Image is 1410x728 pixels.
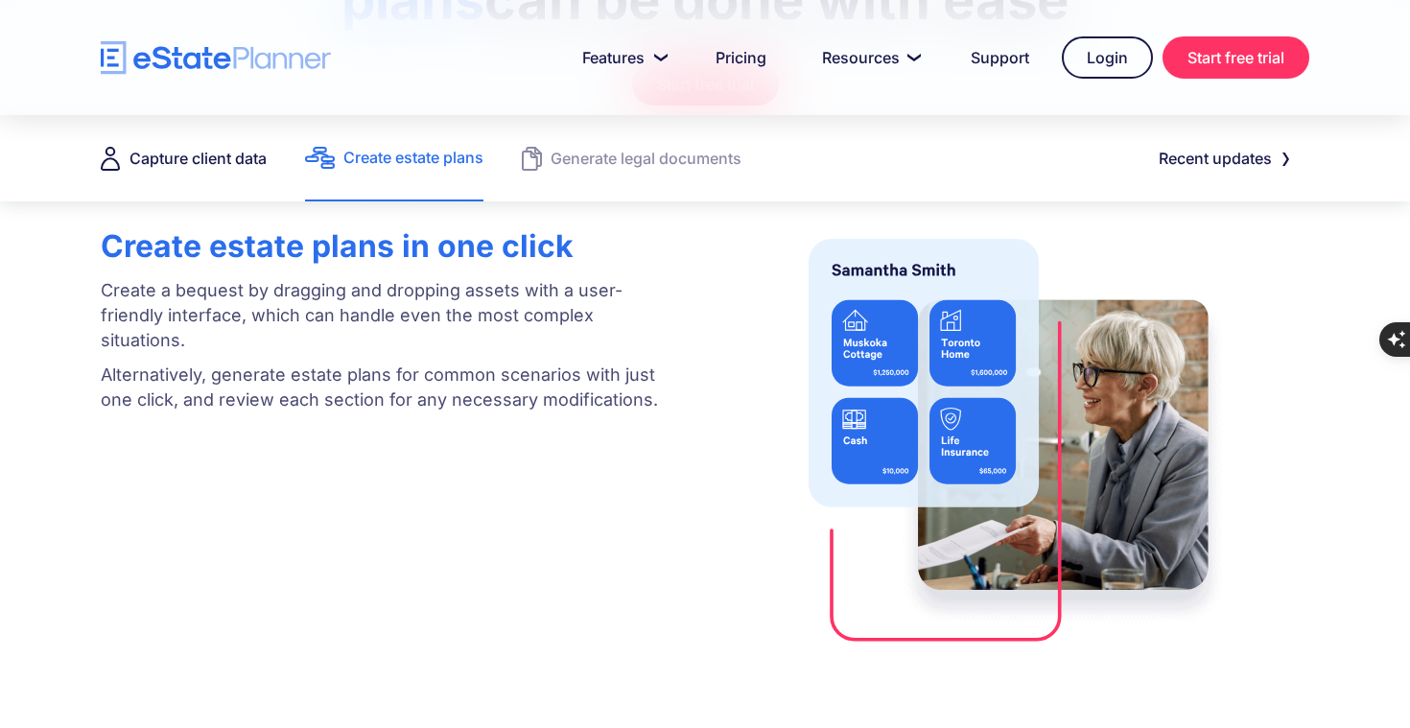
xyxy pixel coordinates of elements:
[343,144,483,171] div: Create estate plans
[799,38,938,77] a: Resources
[305,115,483,201] a: Create estate plans
[1159,145,1272,172] div: Recent updates
[948,38,1052,77] a: Support
[522,115,741,201] a: Generate legal documents
[1163,36,1309,79] a: Start free trial
[551,145,741,172] div: Generate legal documents
[693,38,789,77] a: Pricing
[101,278,669,353] p: Create a bequest by dragging and dropping assets with a user-friendly interface, which can handle...
[1062,36,1153,79] a: Login
[129,145,267,172] div: Capture client data
[1136,139,1309,177] a: Recent updates
[101,41,331,75] a: home
[101,363,669,412] p: Alternatively, generate estate plans for common scenarios with just one click, and review each se...
[559,38,683,77] a: Features
[101,227,574,265] strong: Create estate plans in one click
[101,115,267,201] a: Capture client data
